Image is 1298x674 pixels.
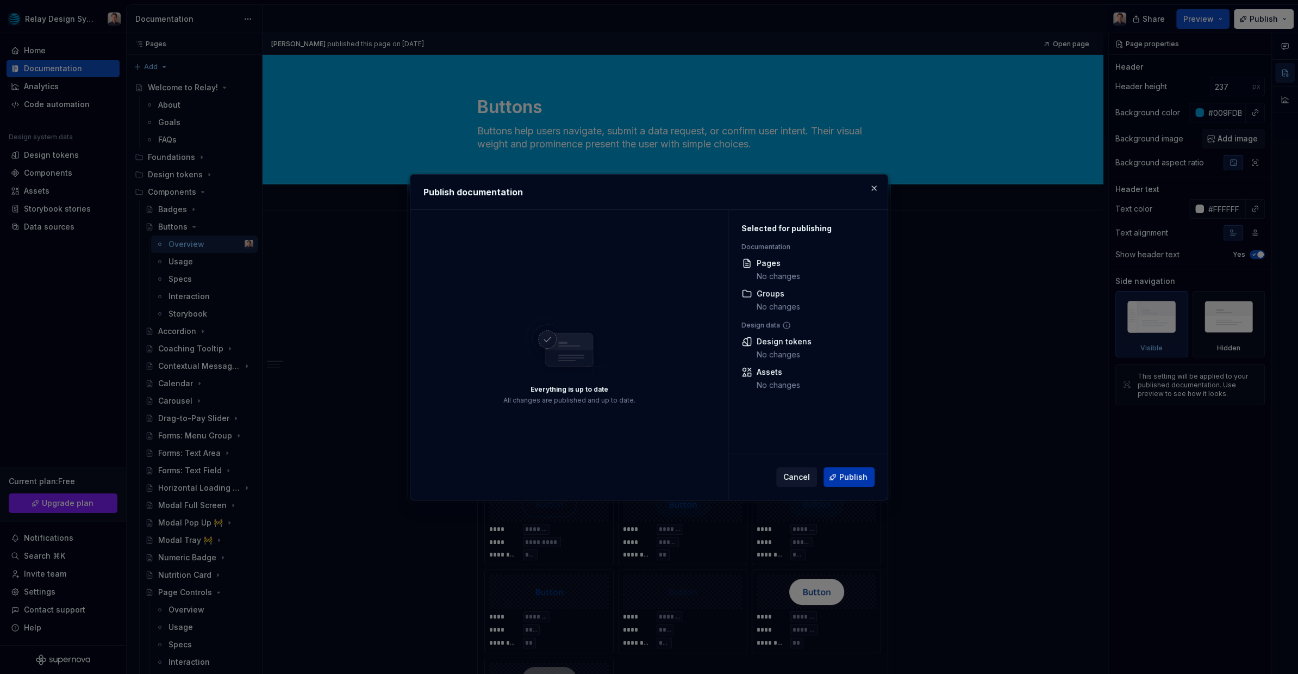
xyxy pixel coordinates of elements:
[783,472,810,483] span: Cancel
[741,243,869,251] div: Documentation
[757,258,800,269] div: Pages
[757,336,812,347] div: Design tokens
[423,185,875,199] h2: Publish documentation
[757,288,800,299] div: Groups
[757,380,800,391] div: No changes
[741,321,869,330] div: Design data
[503,396,635,405] div: All changes are published and up to date.
[776,467,817,487] button: Cancel
[823,467,875,487] button: Publish
[741,223,869,234] div: Selected for publishing
[757,271,800,282] div: No changes
[531,385,608,394] div: Everything is up to date
[757,367,800,378] div: Assets
[757,301,800,312] div: No changes
[757,349,812,360] div: No changes
[839,472,868,483] span: Publish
